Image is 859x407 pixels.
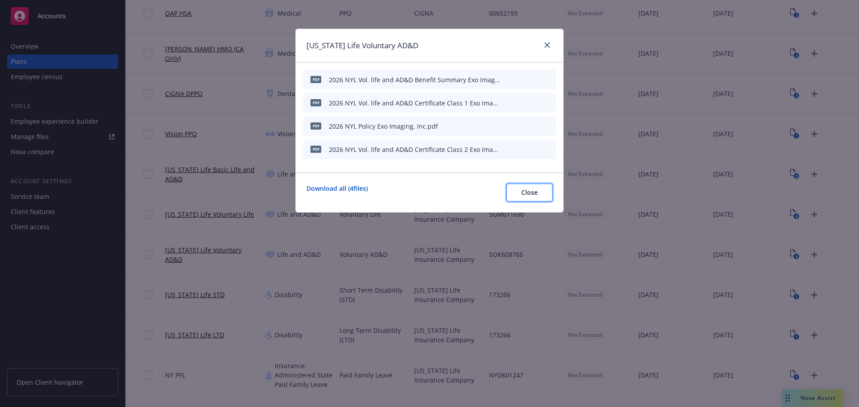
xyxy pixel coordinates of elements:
button: archive file [545,145,553,154]
button: preview file [530,145,538,154]
button: preview file [530,75,538,84]
span: pdf [310,146,321,152]
span: pdf [310,99,321,106]
h1: [US_STATE] Life Voluntary AD&D [306,40,418,51]
a: Download all ( 4 files) [306,184,368,201]
div: 2026 NYL Policy Exo Imaging, Inc.pdf [329,122,438,131]
button: download file [516,75,523,84]
button: Close [506,184,553,201]
div: 2026 NYL Vol. life and AD&D Certificate Class 1 Exo Imaging, Inc.pdf [329,98,500,108]
a: close [542,40,553,50]
button: download file [516,122,523,131]
button: download file [516,98,523,108]
button: preview file [530,122,538,131]
div: 2026 NYL Vol. life and AD&D Certificate Class 2 Exo Imaging, Inc.pdf [329,145,500,154]
button: archive file [545,75,553,84]
button: archive file [545,98,553,108]
button: archive file [545,122,553,131]
div: 2026 NYL Vol. life and AD&D Benefit Summary Exo Imaging.pdf [329,75,500,84]
span: pdf [310,122,321,129]
span: Close [521,188,538,197]
button: preview file [530,98,538,108]
button: download file [516,145,523,154]
span: pdf [310,76,321,83]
